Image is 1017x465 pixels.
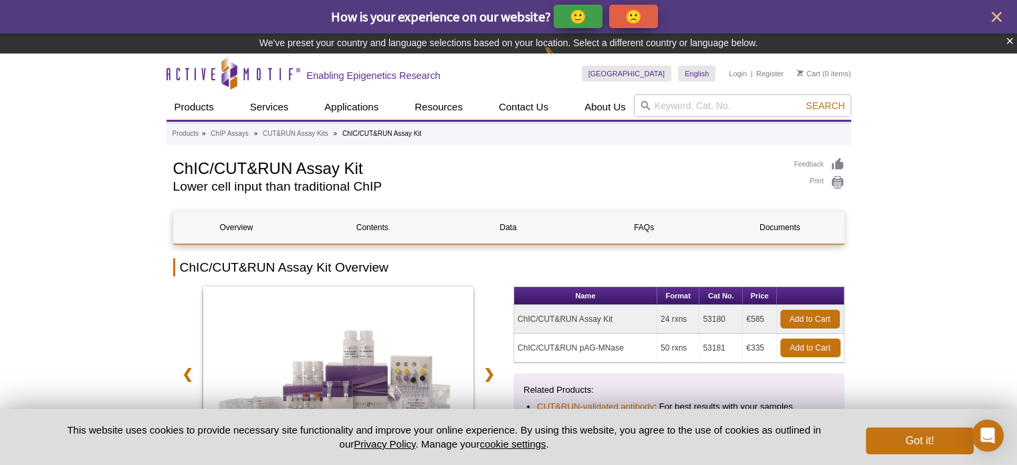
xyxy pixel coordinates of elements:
a: Feedback [794,157,844,172]
li: » [334,130,338,137]
th: Cat No. [699,287,743,305]
li: » [254,130,258,137]
a: Contents [310,211,435,244]
p: 🙁 [625,8,642,25]
a: Products [173,128,199,140]
li: : For best results with your samples [537,400,821,413]
button: Search [802,100,849,112]
a: Data [445,211,571,244]
a: [GEOGRAPHIC_DATA] [582,66,672,82]
span: Search [806,100,844,111]
a: Overview [174,211,300,244]
th: Format [657,287,699,305]
th: Name [514,287,657,305]
td: 50 rxns [657,334,699,363]
th: Price [743,287,776,305]
a: English [678,66,715,82]
td: ChIC/CUT&RUN Assay Kit [514,305,657,334]
li: (0 items) [797,66,851,82]
h1: ChIC/CUT&RUN Assay Kit [173,157,781,177]
a: Login [729,69,747,78]
li: | [751,66,753,82]
p: This website uses cookies to provide necessary site functionality and improve your online experie... [44,423,844,451]
a: Contact Us [491,94,556,120]
h2: Lower cell input than traditional ChIP [173,181,781,193]
td: 53180 [699,305,743,334]
a: Cart [797,69,820,78]
a: Print [794,175,844,190]
a: Services [242,94,297,120]
p: Related Products: [524,383,834,397]
td: €585 [743,305,776,334]
a: Applications [316,94,386,120]
a: Resources [407,94,471,120]
input: Keyword, Cat. No. [634,94,851,117]
p: 🙂 [570,8,586,25]
li: ChIC/CUT&RUN Assay Kit [342,130,421,137]
a: Privacy Policy [354,438,415,450]
a: CUT&RUN-validated antibody [537,400,654,413]
a: ChIP Assays [211,128,249,140]
a: CUT&RUN Assay Kits [263,128,328,140]
h2: ChIC/CUT&RUN Assay Kit Overview [173,258,844,276]
h2: Enabling Epigenetics Research [307,70,441,82]
a: Add to Cart [780,310,840,329]
div: Open Intercom Messenger [972,420,1004,452]
button: × [1006,33,1014,49]
td: 24 rxns [657,305,699,334]
a: Products [166,94,222,120]
img: Your Cart [797,70,803,76]
a: About Us [576,94,634,120]
a: ❯ [475,359,503,389]
a: Documents [717,211,842,244]
button: close [988,9,1005,25]
td: €335 [743,334,776,363]
span: How is your experience on our website? [331,8,551,25]
button: cookie settings [479,438,546,450]
li: » [202,130,206,137]
img: Change Here [544,43,580,75]
a: Add to Cart [780,339,840,357]
td: 53181 [699,334,743,363]
button: Got it! [866,428,973,454]
td: ChIC/CUT&RUN pAG-MNase [514,334,657,363]
a: ❮ [173,359,202,389]
a: Register [756,69,784,78]
a: FAQs [581,211,707,244]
